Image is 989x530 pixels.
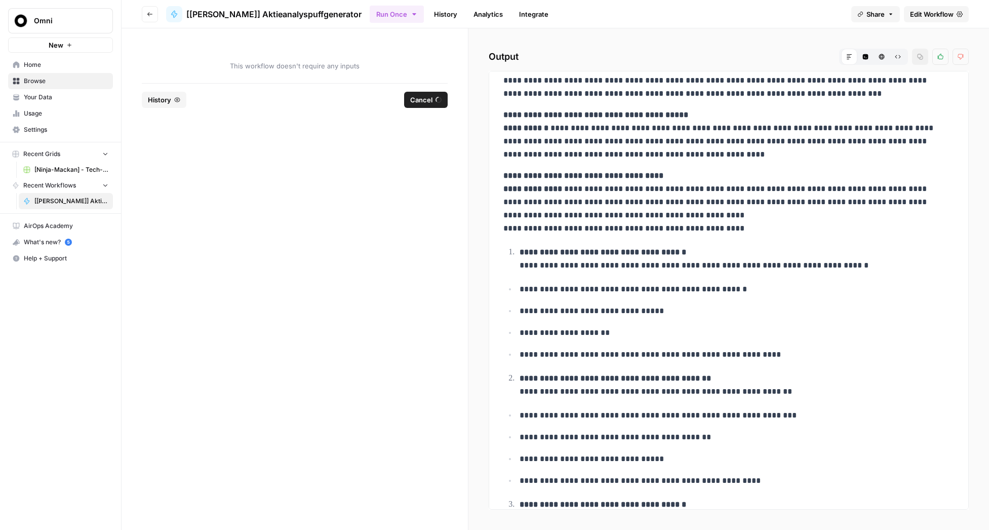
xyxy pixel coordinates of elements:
[23,181,76,190] span: Recent Workflows
[142,92,186,108] button: History
[489,49,969,65] h2: Output
[467,6,509,22] a: Analytics
[8,122,113,138] a: Settings
[8,218,113,234] a: AirOps Academy
[24,125,108,134] span: Settings
[428,6,463,22] a: History
[148,95,171,105] span: History
[8,105,113,122] a: Usage
[24,254,108,263] span: Help + Support
[24,93,108,102] span: Your Data
[19,162,113,178] a: [Ninja-Mackan] - Tech-kategoriseraren Grid
[910,9,954,19] span: Edit Workflow
[23,149,60,159] span: Recent Grids
[8,178,113,193] button: Recent Workflows
[8,73,113,89] a: Browse
[8,37,113,53] button: New
[24,60,108,69] span: Home
[8,57,113,73] a: Home
[8,234,113,250] button: What's new? 5
[513,6,555,22] a: Integrate
[410,95,432,105] span: Cancel
[34,16,95,26] span: Omni
[8,146,113,162] button: Recent Grids
[166,6,362,22] a: [[PERSON_NAME]] Aktieanalyspuffgenerator
[8,250,113,267] button: Help + Support
[65,239,72,246] a: 5
[12,12,30,30] img: Omni Logo
[851,6,900,22] button: Share
[67,240,69,245] text: 5
[24,109,108,118] span: Usage
[8,8,113,33] button: Workspace: Omni
[142,61,448,71] span: This workflow doesn't require any inputs
[186,8,362,20] span: [[PERSON_NAME]] Aktieanalyspuffgenerator
[34,197,108,206] span: [[PERSON_NAME]] Aktieanalyspuffgenerator
[8,89,113,105] a: Your Data
[866,9,885,19] span: Share
[24,221,108,231] span: AirOps Academy
[404,92,448,108] button: Cancel
[24,77,108,86] span: Browse
[49,40,63,50] span: New
[370,6,424,23] button: Run Once
[904,6,969,22] a: Edit Workflow
[34,165,108,174] span: [Ninja-Mackan] - Tech-kategoriseraren Grid
[9,235,112,250] div: What's new?
[19,193,113,209] a: [[PERSON_NAME]] Aktieanalyspuffgenerator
